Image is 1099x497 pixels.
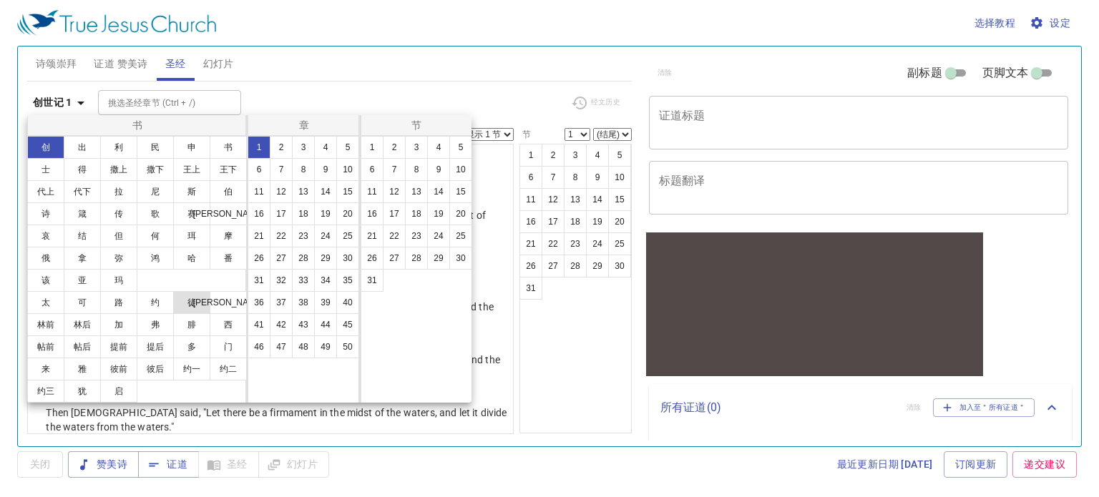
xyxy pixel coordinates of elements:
[210,247,247,270] button: 番
[100,313,137,336] button: 加
[405,158,428,181] button: 8
[27,136,64,159] button: 创
[137,247,174,270] button: 鸿
[100,202,137,225] button: 传
[336,136,359,159] button: 5
[270,202,293,225] button: 17
[27,291,64,314] button: 太
[270,136,293,159] button: 2
[100,335,137,358] button: 提前
[270,291,293,314] button: 37
[270,335,293,358] button: 47
[100,136,137,159] button: 利
[336,269,359,292] button: 35
[270,313,293,336] button: 42
[270,269,293,292] button: 32
[27,158,64,181] button: 士
[173,202,210,225] button: 赛
[27,247,64,270] button: 俄
[64,269,101,292] button: 亚
[292,180,315,203] button: 13
[292,269,315,292] button: 33
[292,225,315,247] button: 23
[27,313,64,336] button: 林前
[361,225,384,247] button: 21
[248,136,270,159] button: 1
[248,247,270,270] button: 26
[248,291,270,314] button: 36
[137,180,174,203] button: 尼
[64,380,101,403] button: 犹
[137,313,174,336] button: 弗
[361,202,384,225] button: 16
[270,180,293,203] button: 12
[292,313,315,336] button: 43
[27,380,64,403] button: 约三
[405,202,428,225] button: 18
[405,180,428,203] button: 13
[100,358,137,380] button: 彼前
[361,247,384,270] button: 26
[210,313,247,336] button: 西
[64,158,101,181] button: 得
[383,180,406,203] button: 12
[361,180,384,203] button: 11
[314,136,337,159] button: 4
[210,291,247,314] button: [PERSON_NAME]
[449,202,472,225] button: 20
[251,118,357,132] p: 章
[336,247,359,270] button: 30
[64,313,101,336] button: 林后
[383,158,406,181] button: 7
[173,313,210,336] button: 腓
[449,247,472,270] button: 30
[292,158,315,181] button: 8
[361,136,384,159] button: 1
[336,335,359,358] button: 50
[137,335,174,358] button: 提后
[405,247,428,270] button: 28
[210,225,247,247] button: 摩
[210,158,247,181] button: 王下
[100,269,137,292] button: 玛
[64,247,101,270] button: 拿
[314,202,337,225] button: 19
[27,335,64,358] button: 帖前
[64,202,101,225] button: 箴
[248,158,270,181] button: 6
[248,225,270,247] button: 21
[449,136,472,159] button: 5
[64,335,101,358] button: 帖后
[248,335,270,358] button: 46
[100,291,137,314] button: 路
[27,358,64,380] button: 来
[383,136,406,159] button: 2
[173,358,210,380] button: 约一
[210,136,247,159] button: 书
[314,335,337,358] button: 49
[100,247,137,270] button: 弥
[210,202,247,225] button: [PERSON_NAME]
[210,335,247,358] button: 门
[336,225,359,247] button: 25
[27,202,64,225] button: 诗
[100,180,137,203] button: 拉
[137,202,174,225] button: 歌
[361,269,384,292] button: 31
[314,158,337,181] button: 9
[173,225,210,247] button: 珥
[292,202,315,225] button: 18
[336,158,359,181] button: 10
[173,291,210,314] button: 徒
[100,225,137,247] button: 但
[270,225,293,247] button: 22
[248,269,270,292] button: 31
[314,269,337,292] button: 34
[314,313,337,336] button: 44
[270,158,293,181] button: 7
[336,180,359,203] button: 15
[336,291,359,314] button: 40
[173,136,210,159] button: 申
[361,158,384,181] button: 6
[173,247,210,270] button: 哈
